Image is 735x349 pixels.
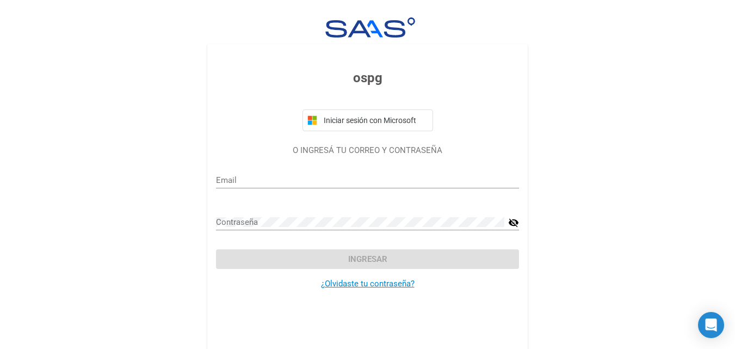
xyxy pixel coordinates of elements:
mat-icon: visibility_off [508,216,519,229]
p: O INGRESÁ TU CORREO Y CONTRASEÑA [216,144,519,157]
span: Ingresar [348,254,387,264]
div: Open Intercom Messenger [698,312,724,338]
button: Ingresar [216,249,519,269]
button: Iniciar sesión con Microsoft [302,109,433,131]
a: ¿Olvidaste tu contraseña? [321,279,415,289]
h3: ospg [216,68,519,88]
span: Iniciar sesión con Microsoft [322,116,428,125]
